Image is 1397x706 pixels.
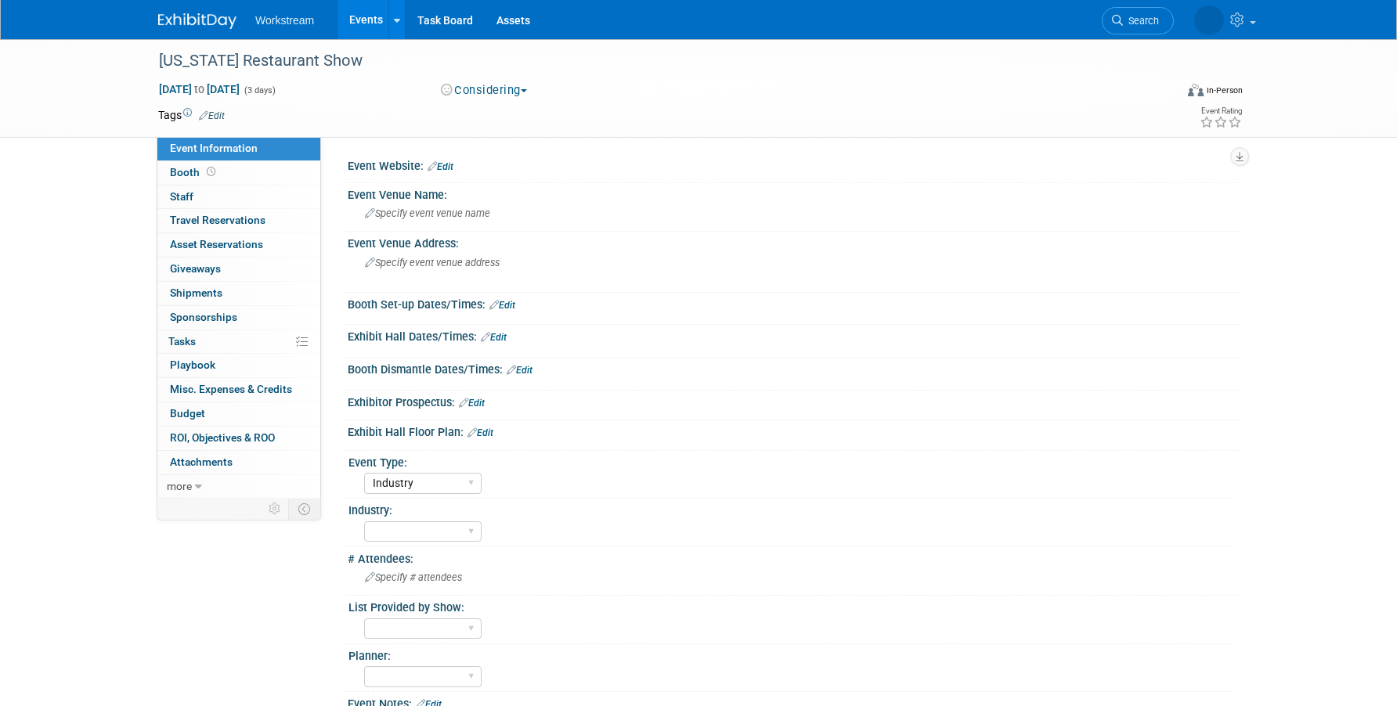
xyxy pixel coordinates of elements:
[365,257,500,268] span: Specify event venue address
[348,232,1239,251] div: Event Venue Address:
[1123,15,1159,27] span: Search
[289,499,321,519] td: Toggle Event Tabs
[157,427,320,450] a: ROI, Objectives & ROO
[348,358,1239,378] div: Booth Dismantle Dates/Times:
[157,330,320,354] a: Tasks
[428,161,453,172] a: Edit
[348,547,1239,567] div: # Attendees:
[157,233,320,257] a: Asset Reservations
[481,332,507,343] a: Edit
[157,209,320,232] a: Travel Reservations
[157,451,320,474] a: Attachments
[489,300,515,311] a: Edit
[365,207,490,219] span: Specify event venue name
[192,83,207,95] span: to
[348,596,1232,615] div: List Provided by Show:
[348,183,1239,203] div: Event Venue Name:
[170,166,218,178] span: Booth
[348,293,1239,313] div: Booth Set-up Dates/Times:
[1188,84,1204,96] img: Format-Inperson.png
[459,398,485,409] a: Edit
[157,186,320,209] a: Staff
[157,161,320,185] a: Booth
[157,137,320,160] a: Event Information
[467,427,493,438] a: Edit
[170,262,221,275] span: Giveaways
[170,431,275,444] span: ROI, Objectives & ROO
[262,499,289,519] td: Personalize Event Tab Strip
[348,420,1239,441] div: Exhibit Hall Floor Plan:
[204,166,218,178] span: Booth not reserved yet
[157,306,320,330] a: Sponsorships
[170,456,233,468] span: Attachments
[157,475,320,499] a: more
[1200,107,1242,115] div: Event Rating
[153,47,1150,75] div: [US_STATE] Restaurant Show
[348,499,1232,518] div: Industry:
[170,407,205,420] span: Budget
[255,14,314,27] span: Workstream
[365,571,462,583] span: Specify # attendees
[167,480,192,492] span: more
[348,154,1239,175] div: Event Website:
[157,378,320,402] a: Misc. Expenses & Credits
[158,82,240,96] span: [DATE] [DATE]
[157,282,320,305] a: Shipments
[170,311,237,323] span: Sponsorships
[1206,85,1243,96] div: In-Person
[170,383,292,395] span: Misc. Expenses & Credits
[157,354,320,377] a: Playbook
[199,110,225,121] a: Edit
[1102,7,1174,34] a: Search
[168,335,196,348] span: Tasks
[170,286,222,299] span: Shipments
[158,107,225,123] td: Tags
[170,142,258,154] span: Event Information
[157,402,320,426] a: Budget
[348,325,1239,345] div: Exhibit Hall Dates/Times:
[170,238,263,250] span: Asset Reservations
[158,13,236,29] img: ExhibitDay
[157,258,320,281] a: Giveaways
[507,365,532,376] a: Edit
[1194,5,1224,35] img: Keira Wiele
[170,358,215,371] span: Playbook
[1081,81,1243,105] div: Event Format
[170,190,193,203] span: Staff
[435,82,533,99] button: Considering
[348,644,1232,664] div: Planner:
[243,85,276,95] span: (3 days)
[348,451,1232,470] div: Event Type:
[348,391,1239,411] div: Exhibitor Prospectus:
[170,214,265,226] span: Travel Reservations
